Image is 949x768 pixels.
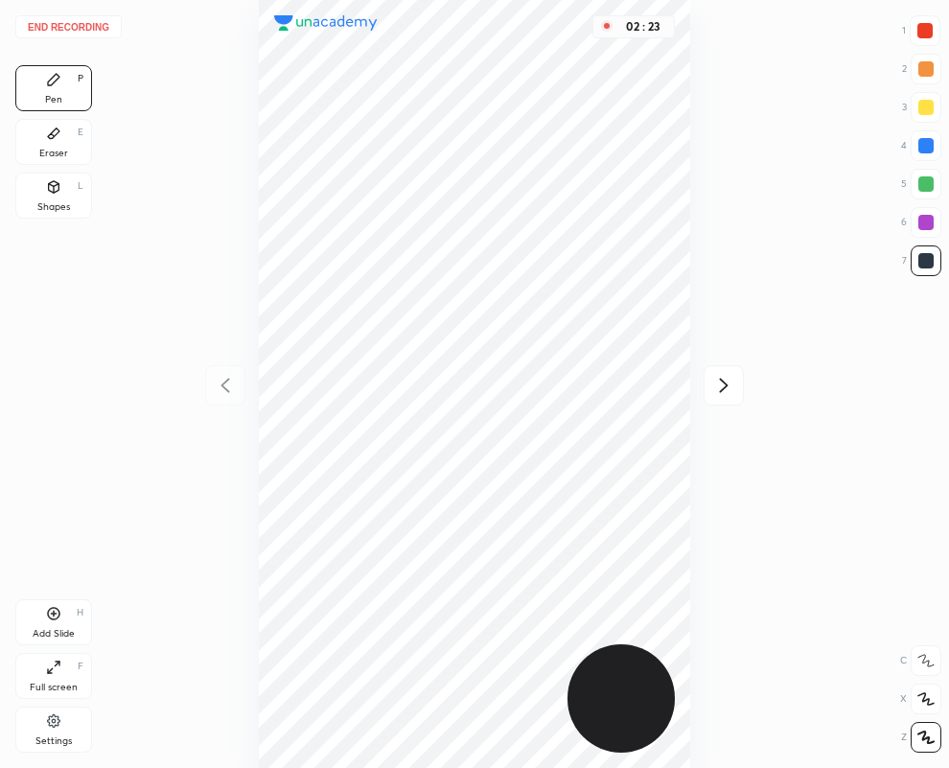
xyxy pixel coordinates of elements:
[902,92,941,123] div: 3
[77,608,83,617] div: H
[45,95,62,105] div: Pen
[78,74,83,83] div: P
[39,149,68,158] div: Eraser
[274,15,378,31] img: logo.38c385cc.svg
[901,722,941,753] div: Z
[30,683,78,692] div: Full screen
[900,684,941,714] div: X
[33,629,75,639] div: Add Slide
[35,736,72,746] div: Settings
[78,128,83,137] div: E
[901,130,941,161] div: 4
[900,645,941,676] div: C
[78,662,83,671] div: F
[902,15,940,46] div: 1
[902,54,941,84] div: 2
[902,245,941,276] div: 7
[78,181,83,191] div: L
[620,20,666,34] div: 02 : 23
[15,15,122,38] button: End recording
[901,169,941,199] div: 5
[37,202,70,212] div: Shapes
[901,207,941,238] div: 6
